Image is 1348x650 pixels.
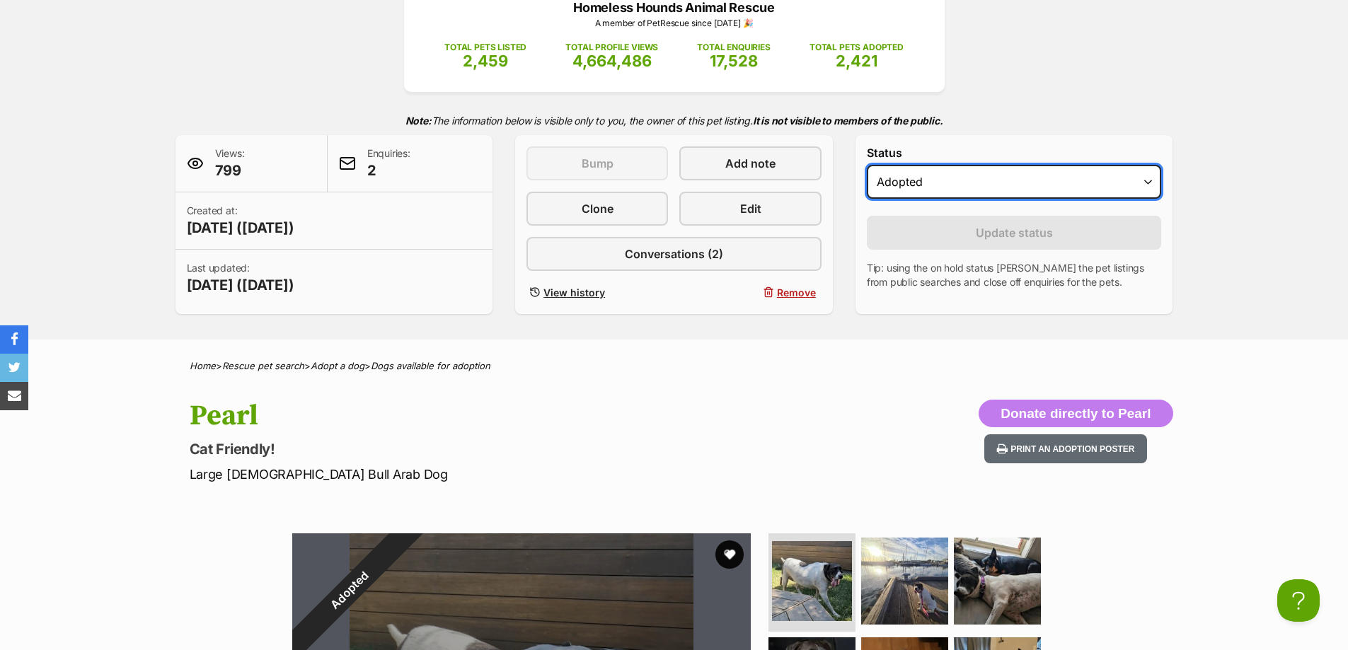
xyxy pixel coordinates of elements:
[187,204,294,238] p: Created at:
[836,52,877,70] span: 2,421
[190,400,788,432] h1: Pearl
[215,161,245,180] span: 799
[526,146,668,180] button: Bump
[444,41,526,54] p: TOTAL PETS LISTED
[625,245,723,262] span: Conversations (2)
[954,538,1041,625] img: Photo of Pearl
[679,282,821,303] button: Remove
[405,115,432,127] strong: Note:
[740,200,761,217] span: Edit
[190,465,788,484] p: Large [DEMOGRAPHIC_DATA] Bull Arab Dog
[582,155,613,172] span: Bump
[697,41,770,54] p: TOTAL ENQUIRIES
[715,540,744,569] button: favourite
[367,161,410,180] span: 2
[120,100,238,198] img: https://img.kwcdn.com/product/fancy/ed0e7509-7456-45be-b7b5-c901b790ae10.jpg?imageMogr2/strip/siz...
[526,282,668,303] a: View history
[463,52,508,70] span: 2,459
[187,275,294,295] span: [DATE] ([DATE])
[154,361,1194,371] div: > > >
[565,41,658,54] p: TOTAL PROFILE VIEWS
[425,17,923,30] p: A member of PetRescue since [DATE] 🎉
[371,360,490,371] a: Dogs available for adoption
[190,360,216,371] a: Home
[867,261,1162,289] p: Tip: using the on hold status [PERSON_NAME] the pet listings from public searches and close off e...
[572,52,652,70] span: 4,664,486
[867,216,1162,250] button: Update status
[526,192,668,226] a: Clone
[772,541,852,621] img: Photo of Pearl
[679,146,821,180] a: Add note
[725,155,776,172] span: Add note
[222,360,304,371] a: Rescue pet search
[979,400,1173,428] button: Donate directly to Pearl
[526,237,822,271] a: Conversations (2)
[1277,579,1320,622] iframe: Help Scout Beacon - Open
[187,218,294,238] span: [DATE] ([DATE])
[976,224,1053,241] span: Update status
[543,285,605,300] span: View history
[187,261,294,295] p: Last updated:
[810,41,904,54] p: TOTAL PETS ADOPTED
[190,439,788,459] p: Cat Friendly!
[582,200,613,217] span: Clone
[984,434,1147,463] button: Print an adoption poster
[861,538,948,625] img: Photo of Pearl
[215,146,245,180] p: Views:
[367,146,410,180] p: Enquiries:
[311,360,364,371] a: Adopt a dog
[175,106,1173,135] p: The information below is visible only to you, the owner of this pet listing.
[867,146,1162,159] label: Status
[777,285,816,300] span: Remove
[753,115,943,127] strong: It is not visible to members of the public.
[710,52,758,70] span: 17,528
[679,192,821,226] a: Edit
